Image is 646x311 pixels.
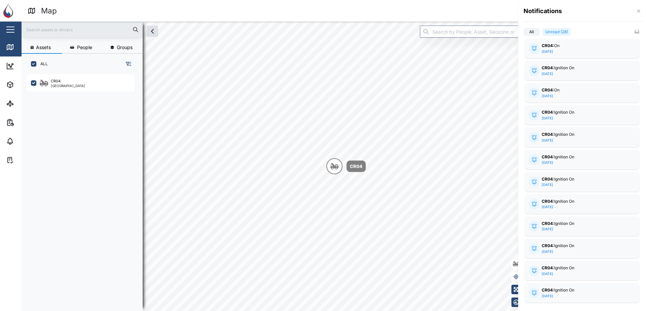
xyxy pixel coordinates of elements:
strong: CR04: [542,177,554,182]
strong: CR04: [542,154,554,159]
strong: CR04: [542,287,554,293]
div: Ignition On [542,109,622,116]
div: On [542,87,622,93]
h4: Notifications [524,7,562,15]
div: [DATE] [542,249,553,255]
strong: CR04: [542,221,554,226]
strong: CR04: [542,110,554,115]
strong: CR04: [542,243,554,248]
div: Ignition On [542,65,622,71]
div: [DATE] [542,227,553,232]
div: [DATE] [542,138,553,143]
div: [DATE] [542,71,553,77]
div: [DATE] [542,271,553,277]
strong: CR04: [542,43,554,48]
label: Unread (28) [542,28,571,36]
label: All [524,28,540,36]
div: Ignition On [542,131,622,138]
strong: CR04: [542,87,554,92]
div: [DATE] [542,204,553,210]
div: Ignition On [542,287,622,294]
div: Ignition On [542,221,622,227]
div: [DATE] [542,160,553,165]
strong: CR04: [542,265,554,270]
strong: CR04: [542,65,554,70]
div: [DATE] [542,93,553,99]
div: [DATE] [542,182,553,188]
div: Ignition On [542,176,622,183]
div: Ignition On [542,243,622,249]
div: [DATE] [542,294,553,299]
strong: CR04: [542,199,554,204]
div: On [542,43,622,49]
strong: CR04: [542,132,554,137]
div: [DATE] [542,49,553,54]
div: Ignition On [542,198,622,205]
div: Ignition On [542,265,622,271]
div: Ignition On [542,154,622,160]
div: [DATE] [542,116,553,121]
